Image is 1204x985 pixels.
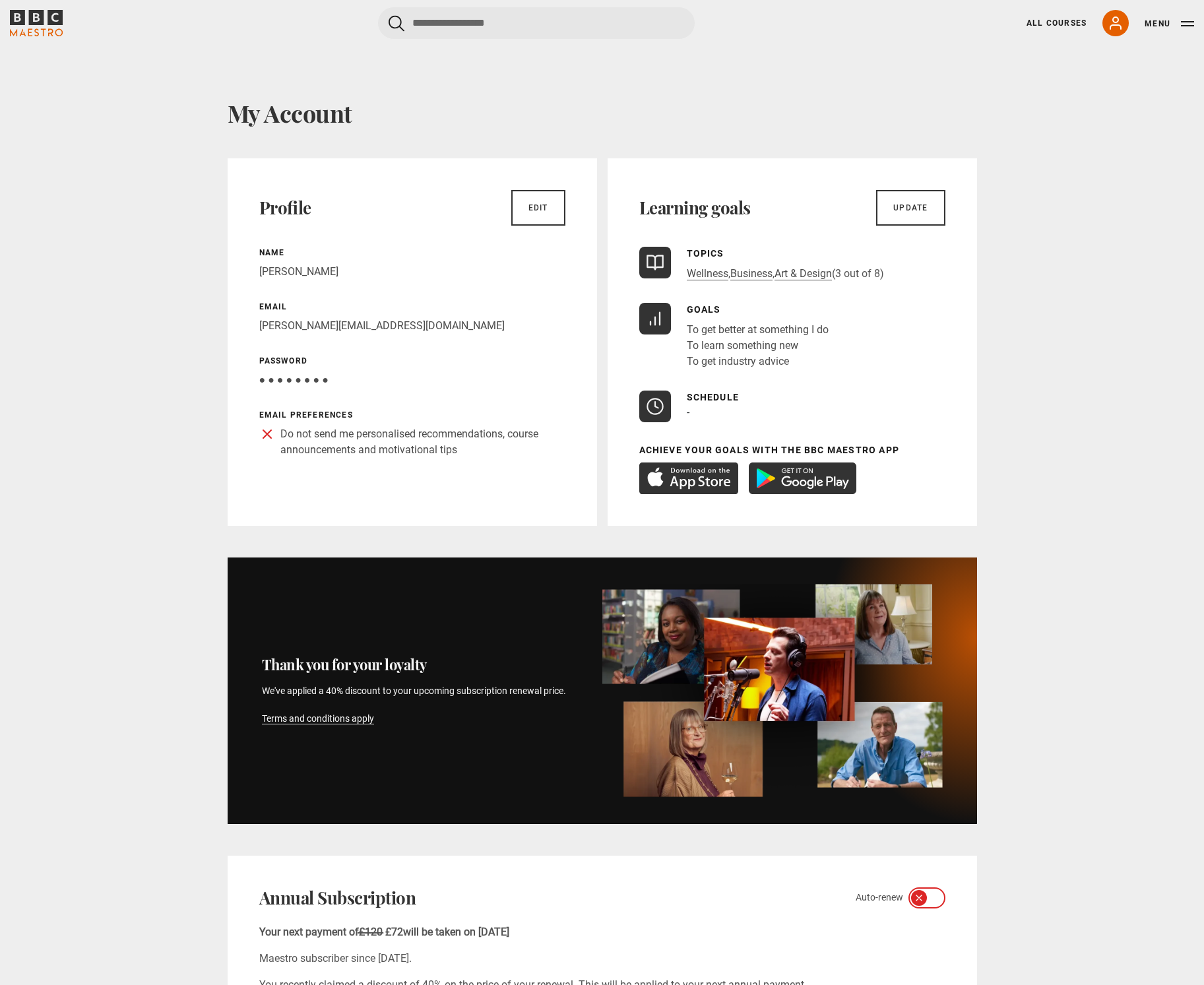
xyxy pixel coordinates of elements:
[259,318,565,334] p: [PERSON_NAME][EMAIL_ADDRESS][DOMAIN_NAME]
[1145,17,1194,30] button: Toggle navigation
[687,322,829,338] li: To get better at something I do
[639,443,945,457] p: Achieve your goals with the BBC Maestro App
[511,190,565,226] a: Edit
[856,891,903,905] span: Auto-renew
[687,354,829,369] li: To get industry advice
[602,584,943,798] img: banner_image-1d4a58306c65641337db.webp
[228,99,977,127] h1: My Account
[262,656,571,674] h2: Thank you for your loyalty
[1027,17,1087,29] a: All Courses
[10,10,63,36] svg: BBC Maestro
[687,406,689,418] span: -
[687,267,728,280] a: Wellness
[687,303,829,317] p: Goals
[259,264,565,280] p: [PERSON_NAME]
[262,684,571,726] p: We've applied a 40% discount to your upcoming subscription renewal price.
[775,267,832,280] a: Art & Design
[687,266,884,282] p: , , (3 out of 8)
[639,197,751,218] h2: Learning goals
[876,190,945,226] a: Update
[378,7,695,39] input: Search
[259,197,311,218] h2: Profile
[687,391,740,404] p: Schedule
[259,409,565,421] p: Email preferences
[262,713,374,724] a: Terms and conditions apply
[259,355,565,367] p: Password
[730,267,773,280] a: Business
[389,15,404,32] button: Submit the search query
[259,373,329,386] span: ● ● ● ● ● ● ● ●
[259,301,565,313] p: Email
[259,887,416,908] h2: Annual Subscription
[359,926,383,938] span: £120
[687,338,829,354] li: To learn something new
[687,247,884,261] p: Topics
[385,926,403,938] span: £72
[259,247,565,259] p: Name
[259,951,945,967] p: Maestro subscriber since [DATE].
[259,926,509,938] b: Your next payment of will be taken on [DATE]
[280,426,565,458] p: Do not send me personalised recommendations, course announcements and motivational tips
